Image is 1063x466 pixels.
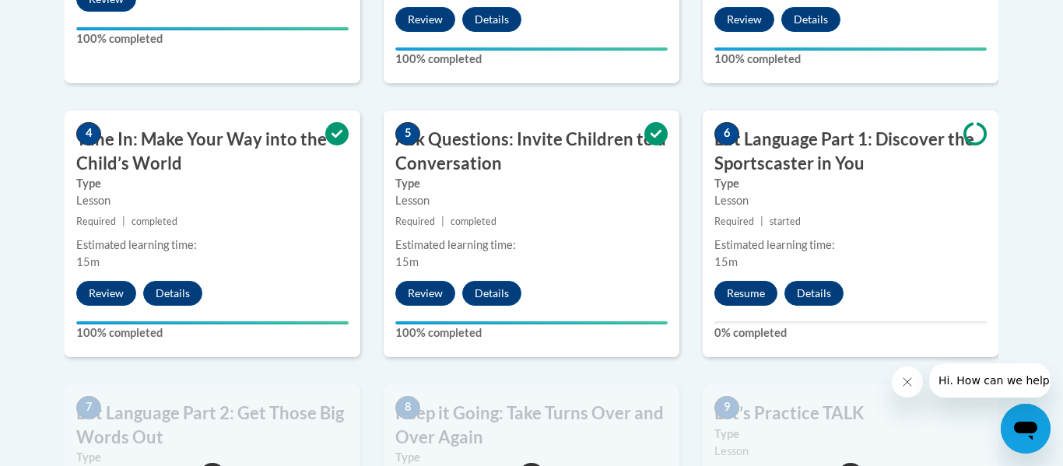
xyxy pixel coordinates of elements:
span: 15m [395,255,419,268]
iframe: Close message [892,366,923,398]
span: 7 [76,396,101,419]
span: 9 [714,396,739,419]
button: Details [784,281,844,306]
button: Review [395,7,455,32]
span: 15m [714,255,738,268]
label: Type [395,175,668,192]
div: Your progress [76,321,349,324]
label: Type [76,175,349,192]
button: Details [462,7,521,32]
label: 100% completed [714,51,987,68]
div: Your progress [76,27,349,30]
span: | [441,215,444,227]
button: Resume [714,281,777,306]
h3: Keep it Going: Take Turns Over and Over Again [384,401,679,450]
span: | [122,215,125,227]
div: Lesson [714,192,987,209]
div: Lesson [76,192,349,209]
div: Estimated learning time: [76,237,349,254]
div: Your progress [395,321,668,324]
span: Required [714,215,754,227]
span: Hi. How can we help? [9,11,126,23]
div: Lesson [714,443,987,460]
span: 5 [395,122,420,145]
label: 100% completed [395,51,668,68]
button: Details [462,281,521,306]
label: Type [714,426,987,443]
button: Review [714,7,774,32]
div: Estimated learning time: [714,237,987,254]
span: Required [76,215,116,227]
button: Details [143,281,202,306]
span: 15m [76,255,100,268]
h3: Tune In: Make Your Way into the Child’s World [65,128,360,176]
button: Review [395,281,455,306]
span: started [770,215,801,227]
label: Type [76,449,349,466]
label: 100% completed [395,324,668,342]
div: Lesson [395,192,668,209]
h3: Ask Questions: Invite Children to a Conversation [384,128,679,176]
div: Estimated learning time: [395,237,668,254]
label: 100% completed [76,30,349,47]
div: Your progress [714,47,987,51]
button: Review [76,281,136,306]
div: Your progress [395,47,668,51]
iframe: Message from company [929,363,1051,398]
span: | [760,215,763,227]
label: Type [714,175,987,192]
h3: Lift Language Part 1: Discover the Sportscaster in You [703,128,998,176]
span: completed [451,215,496,227]
span: completed [132,215,177,227]
button: Details [781,7,840,32]
iframe: Button to launch messaging window [1001,404,1051,454]
label: 0% completed [714,324,987,342]
span: 8 [395,396,420,419]
span: 6 [714,122,739,145]
h3: Lift Language Part 2: Get Those Big Words Out [65,401,360,450]
span: 4 [76,122,101,145]
span: Required [395,215,435,227]
label: 100% completed [76,324,349,342]
label: Type [395,449,668,466]
h3: Let’s Practice TALK [703,401,998,426]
